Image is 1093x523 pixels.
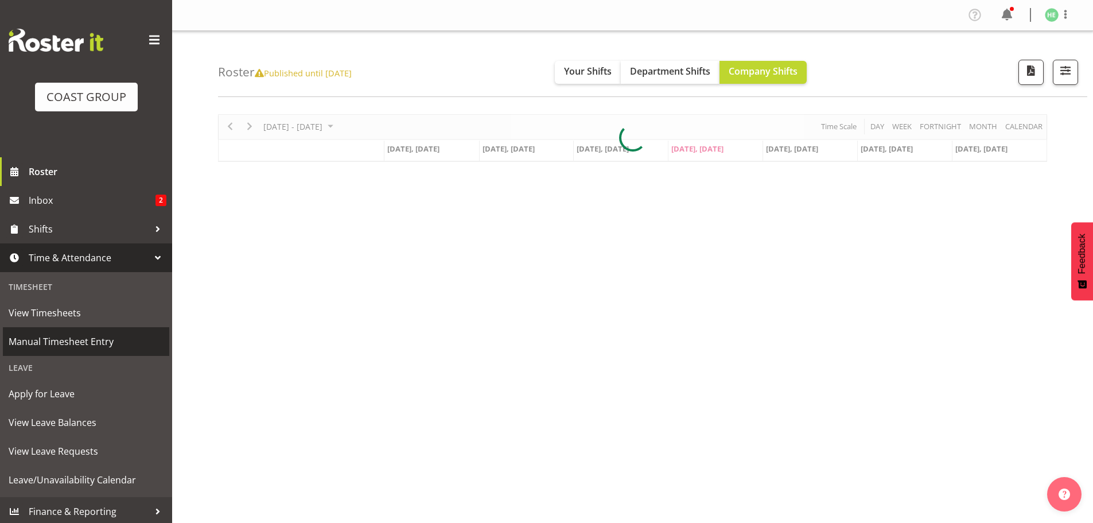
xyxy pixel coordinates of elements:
[630,65,710,78] span: Department Shifts
[29,220,149,238] span: Shifts
[1018,60,1044,85] button: Download a PDF of the roster according to the set date range.
[29,192,155,209] span: Inbox
[3,327,169,356] a: Manual Timesheet Entry
[3,356,169,379] div: Leave
[555,61,621,84] button: Your Shifts
[1059,489,1070,500] img: help-xxl-2.png
[218,65,352,79] h4: Roster
[729,65,798,78] span: Company Shifts
[155,195,166,206] span: 2
[1071,222,1093,300] button: Feedback - Show survey
[3,275,169,299] div: Timesheet
[29,163,166,180] span: Roster
[1053,60,1078,85] button: Filter Shifts
[9,304,164,321] span: View Timesheets
[29,249,149,266] span: Time & Attendance
[719,61,807,84] button: Company Shifts
[621,61,719,84] button: Department Shifts
[9,333,164,350] span: Manual Timesheet Entry
[1045,8,1059,22] img: holly-eason1128.jpg
[3,437,169,466] a: View Leave Requests
[3,299,169,327] a: View Timesheets
[46,88,126,106] div: COAST GROUP
[3,466,169,494] a: Leave/Unavailability Calendar
[3,408,169,437] a: View Leave Balances
[1077,234,1087,274] span: Feedback
[29,503,149,520] span: Finance & Reporting
[9,471,164,489] span: Leave/Unavailability Calendar
[564,65,612,78] span: Your Shifts
[9,443,164,460] span: View Leave Requests
[9,29,103,52] img: Rosterit website logo
[9,385,164,402] span: Apply for Leave
[255,67,352,79] span: Published until [DATE]
[3,379,169,408] a: Apply for Leave
[9,414,164,431] span: View Leave Balances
